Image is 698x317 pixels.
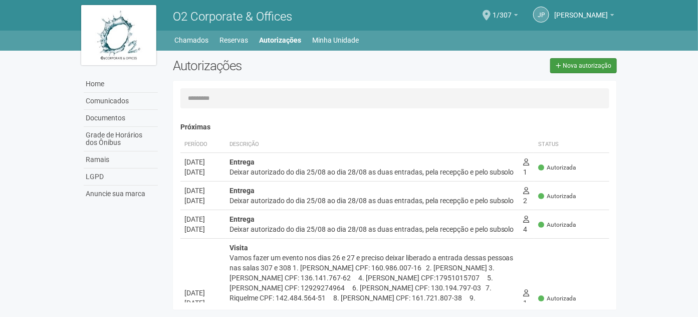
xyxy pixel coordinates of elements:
[220,33,249,47] a: Reservas
[493,2,512,19] span: 1/307
[523,289,529,307] span: 1
[563,62,611,69] span: Nova autorização
[229,196,516,206] div: Deixar autorizado do dia 25/08 ao dia 28/08 as duas entradas, pela recepção e pelo subsolo
[184,214,221,224] div: [DATE]
[184,196,221,206] div: [DATE]
[229,167,516,177] div: Deixar autorizado do dia 25/08 ao dia 28/08 as duas entradas, pela recepção e pelo subsolo
[184,288,221,298] div: [DATE]
[523,158,529,176] span: 1
[538,192,576,201] span: Autorizada
[184,157,221,167] div: [DATE]
[84,76,158,93] a: Home
[184,224,221,234] div: [DATE]
[229,187,255,195] strong: Entrega
[533,7,549,23] a: JP
[313,33,359,47] a: Minha Unidade
[225,136,520,153] th: Descrição
[523,187,529,205] span: 2
[84,169,158,186] a: LGPD
[229,244,248,252] strong: Visita
[173,58,387,73] h2: Autorizações
[534,136,609,153] th: Status
[84,186,158,202] a: Anuncie sua marca
[184,186,221,196] div: [DATE]
[538,294,576,303] span: Autorizada
[538,221,576,229] span: Autorizada
[84,151,158,169] a: Ramais
[229,224,516,234] div: Deixar autorizado do dia 25/08 ao dia 28/08 as duas entradas, pela recepção e pelo subsolo
[173,10,292,24] span: O2 Corporate & Offices
[184,298,221,308] div: [DATE]
[84,110,158,127] a: Documentos
[184,167,221,177] div: [DATE]
[180,123,610,131] h4: Próximas
[554,13,614,21] a: [PERSON_NAME]
[84,127,158,151] a: Grade de Horários dos Ônibus
[175,33,209,47] a: Chamados
[81,5,156,65] img: logo.jpg
[538,164,576,172] span: Autorizada
[260,33,302,47] a: Autorizações
[180,136,225,153] th: Período
[229,158,255,166] strong: Entrega
[493,13,518,21] a: 1/307
[229,215,255,223] strong: Entrega
[84,93,158,110] a: Comunicados
[550,58,617,73] a: Nova autorização
[523,215,529,233] span: 4
[554,2,608,19] span: João Pedro do Nascimento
